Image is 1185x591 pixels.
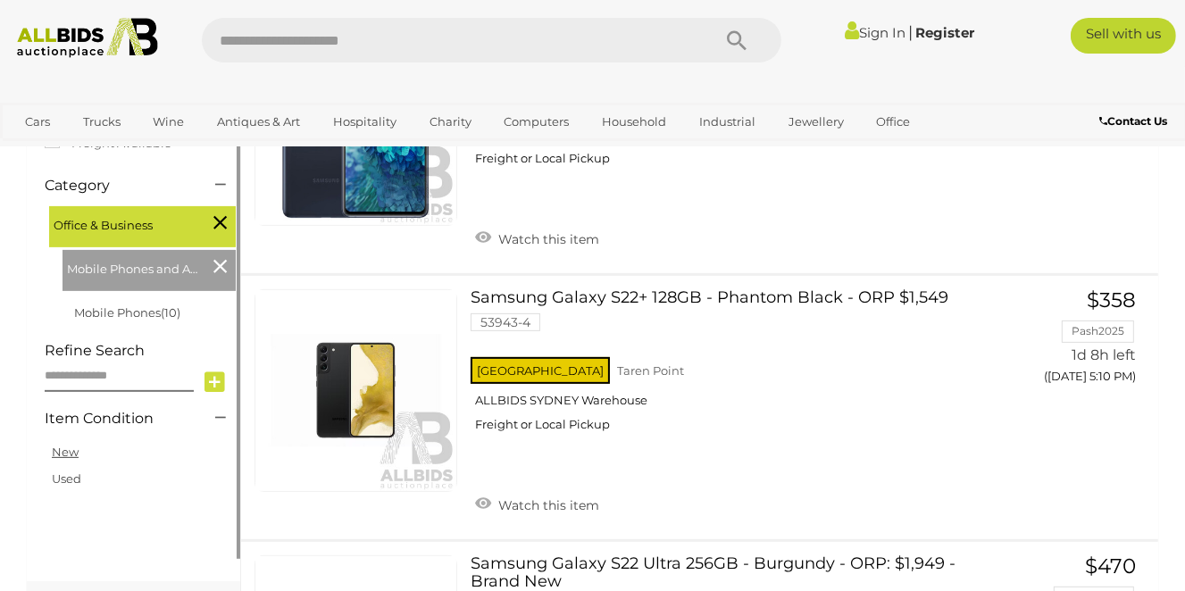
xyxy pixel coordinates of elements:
a: Office [865,107,922,137]
a: Galaxy S20 FE 5G - Cloud Navy - ORP $999 - Brand New 53943-24 [GEOGRAPHIC_DATA] Taren Point ALLBI... [484,23,992,179]
span: (10) [161,305,180,320]
span: Watch this item [494,231,599,247]
span: Mobile Phones and Accessories [67,254,201,279]
a: Watch this item [471,490,604,517]
a: Register [915,24,974,41]
a: Watch this item [471,224,604,251]
a: Wine [142,107,196,137]
h4: Refine Search [45,343,236,359]
h4: Category [45,178,188,194]
a: Hospitality [321,107,408,137]
a: Sign In [845,24,905,41]
a: Cars [13,107,62,137]
a: Samsung Galaxy S22+ 128GB - Phantom Black - ORP $1,549 53943-4 [GEOGRAPHIC_DATA] Taren Point ALLB... [484,289,992,445]
span: $470 [1085,554,1136,579]
a: Contact Us [1099,112,1172,131]
a: Antiques & Art [205,107,312,137]
span: Office & Business [54,211,188,236]
a: [GEOGRAPHIC_DATA] [83,137,233,166]
span: $358 [1087,287,1136,312]
b: Contact Us [1099,114,1167,128]
a: Industrial [688,107,767,137]
a: New [52,445,79,459]
a: Trucks [71,107,132,137]
a: Jewellery [777,107,855,137]
a: Sell with us [1071,18,1176,54]
a: Household [590,107,678,137]
span: Watch this item [494,497,599,513]
a: Mobile Phones(10) [74,305,180,320]
h4: Item Condition [45,411,188,427]
a: $358 Pash2025 1d 8h left ([DATE] 5:10 PM) [1019,289,1140,394]
img: Allbids.com.au [9,18,167,58]
a: Used [52,471,81,486]
button: Search [692,18,781,62]
a: Charity [418,107,483,137]
a: Computers [493,107,581,137]
a: Sports [13,137,73,166]
span: | [908,22,913,42]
